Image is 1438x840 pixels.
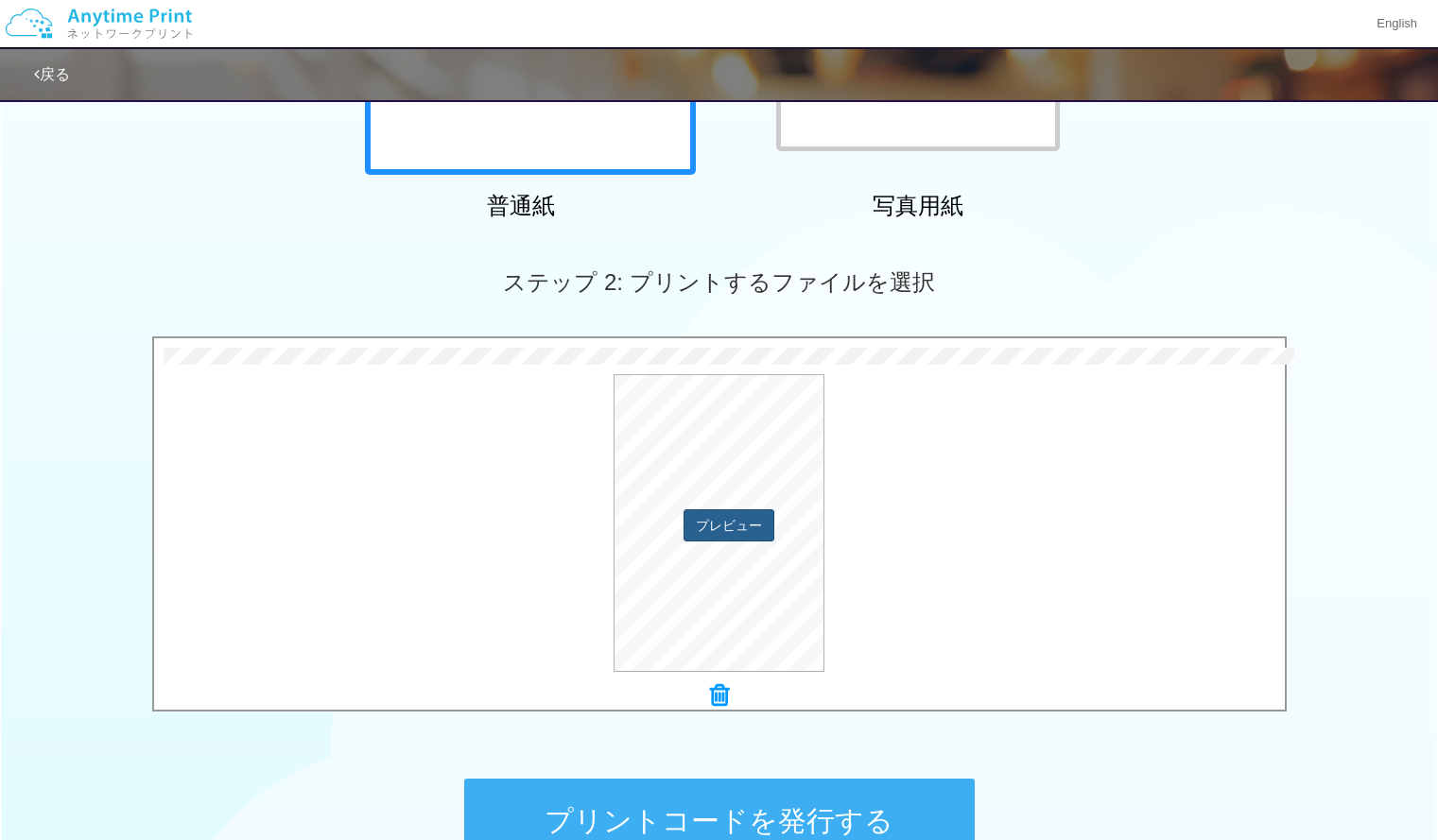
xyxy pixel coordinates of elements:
a: 戻る [34,66,70,82]
h2: 写真用紙 [753,194,1083,218]
h2: 普通紙 [355,194,686,218]
span: ステップ 2: プリントするファイルを選択 [503,269,934,295]
button: プレビュー [684,509,774,541]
